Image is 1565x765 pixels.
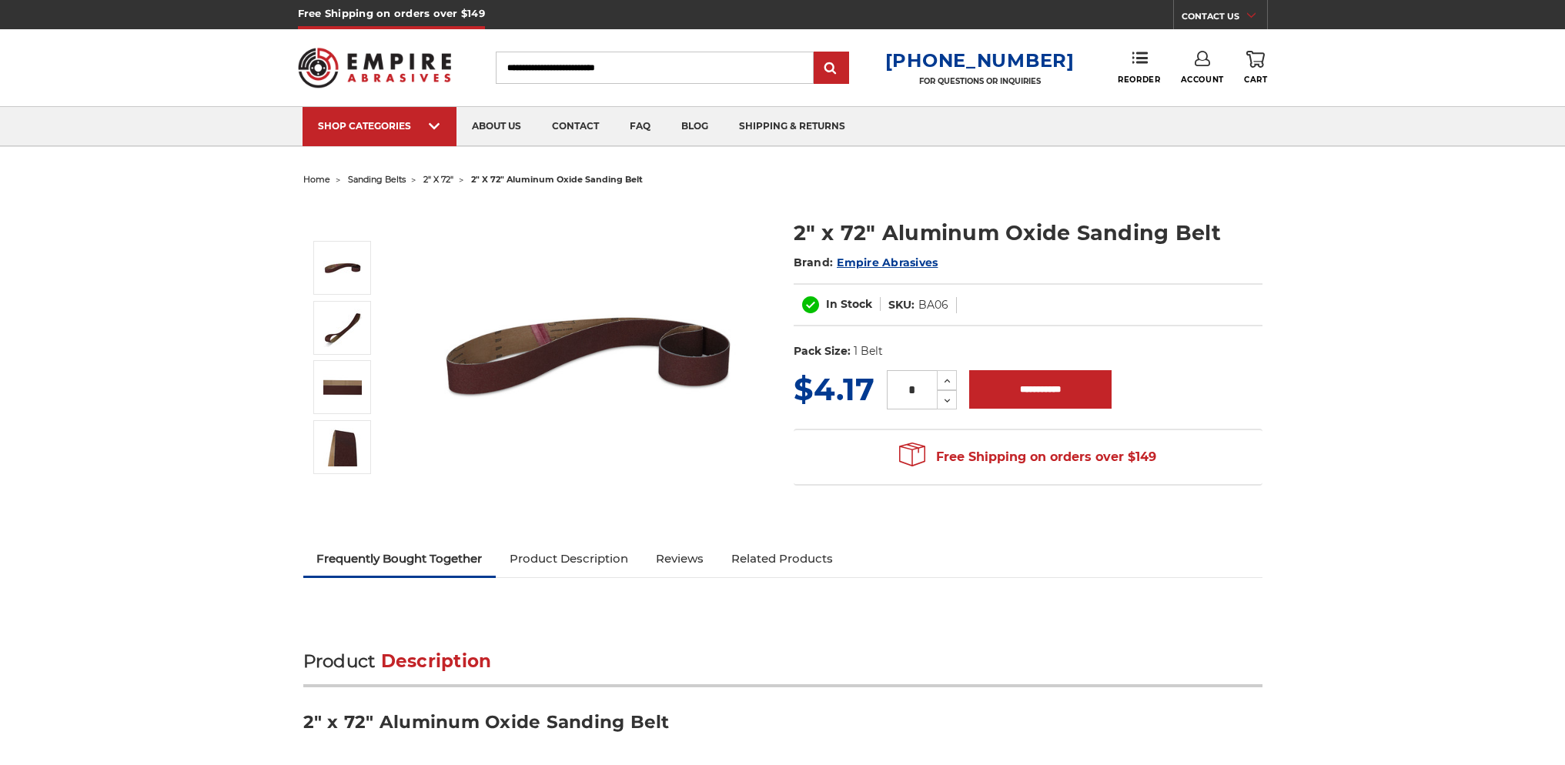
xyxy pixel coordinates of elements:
[1181,75,1224,85] span: Account
[318,120,441,132] div: SHOP CATEGORIES
[614,107,666,146] a: faq
[323,368,362,406] img: 2" x 72" AOX Sanding Belt
[423,174,453,185] a: 2" x 72"
[381,650,492,672] span: Description
[1244,51,1267,85] a: Cart
[298,38,452,98] img: Empire Abrasives
[323,428,362,466] img: 2" x 72" - Aluminum Oxide Sanding Belt
[918,297,948,313] dd: BA06
[642,542,717,576] a: Reviews
[1244,75,1267,85] span: Cart
[303,174,330,185] a: home
[1118,51,1160,84] a: Reorder
[885,76,1075,86] p: FOR QUESTIONS OR INQUIRIES
[435,202,743,509] img: 2" x 72" Aluminum Oxide Pipe Sanding Belt
[1182,8,1267,29] a: CONTACT US
[885,49,1075,72] a: [PHONE_NUMBER]
[794,343,851,359] dt: Pack Size:
[888,297,915,313] dt: SKU:
[794,256,834,269] span: Brand:
[717,542,847,576] a: Related Products
[323,309,362,347] img: 2" x 72" Aluminum Oxide Sanding Belt
[303,650,376,672] span: Product
[303,542,497,576] a: Frequently Bought Together
[666,107,724,146] a: blog
[794,218,1262,248] h1: 2" x 72" Aluminum Oxide Sanding Belt
[826,297,872,311] span: In Stock
[816,53,847,84] input: Submit
[537,107,614,146] a: contact
[303,710,1262,745] h3: 2" x 72" Aluminum Oxide Sanding Belt
[1118,75,1160,85] span: Reorder
[348,174,406,185] a: sanding belts
[854,343,883,359] dd: 1 Belt
[496,542,642,576] a: Product Description
[899,442,1156,473] span: Free Shipping on orders over $149
[724,107,861,146] a: shipping & returns
[794,370,874,408] span: $4.17
[323,249,362,287] img: 2" x 72" Aluminum Oxide Pipe Sanding Belt
[471,174,643,185] span: 2" x 72" aluminum oxide sanding belt
[837,256,938,269] a: Empire Abrasives
[456,107,537,146] a: about us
